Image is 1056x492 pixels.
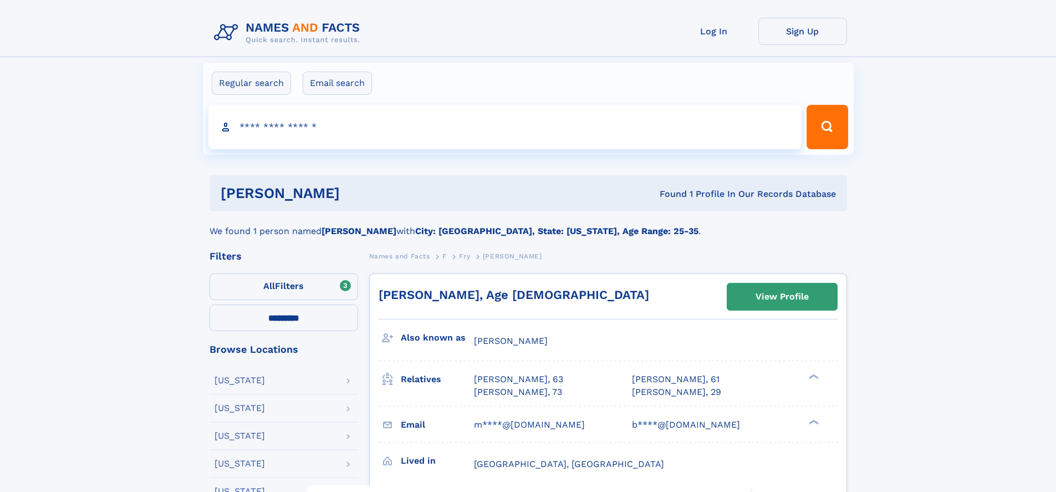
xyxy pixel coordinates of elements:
a: [PERSON_NAME], Age [DEMOGRAPHIC_DATA] [379,288,649,302]
div: [US_STATE] [215,432,265,440]
a: [PERSON_NAME], 73 [474,386,562,398]
div: [US_STATE] [215,404,265,413]
label: Filters [210,273,358,300]
div: Browse Locations [210,344,358,354]
b: City: [GEOGRAPHIC_DATA], State: [US_STATE], Age Range: 25-35 [415,226,698,236]
div: View Profile [756,284,809,310]
div: [US_STATE] [215,376,265,385]
a: Sign Up [758,18,847,45]
a: F [442,249,447,263]
div: [US_STATE] [215,459,265,468]
a: View Profile [727,283,837,310]
a: [PERSON_NAME], 61 [632,373,720,386]
a: [PERSON_NAME], 63 [474,373,563,386]
div: Found 1 Profile In Our Records Database [499,188,836,200]
div: Filters [210,251,358,261]
b: [PERSON_NAME] [322,226,396,236]
img: Logo Names and Facts [210,18,369,48]
h3: Also known as [401,328,474,347]
button: Search Button [807,105,848,149]
span: All [263,281,275,291]
input: search input [208,105,802,149]
a: Log In [670,18,758,45]
a: Names and Facts [369,249,430,263]
a: [PERSON_NAME], 29 [632,386,721,398]
span: [PERSON_NAME] [483,252,542,260]
div: ❯ [806,418,819,425]
div: We found 1 person named with . [210,211,847,238]
label: Email search [303,72,372,95]
span: Fry [459,252,470,260]
h3: Relatives [401,370,474,389]
label: Regular search [212,72,291,95]
span: [PERSON_NAME] [474,336,548,346]
span: [GEOGRAPHIC_DATA], [GEOGRAPHIC_DATA] [474,459,664,469]
div: ❯ [806,373,819,381]
h3: Lived in [401,452,474,470]
a: Fry [459,249,470,263]
h1: [PERSON_NAME] [221,186,500,200]
span: F [442,252,447,260]
h3: Email [401,415,474,434]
